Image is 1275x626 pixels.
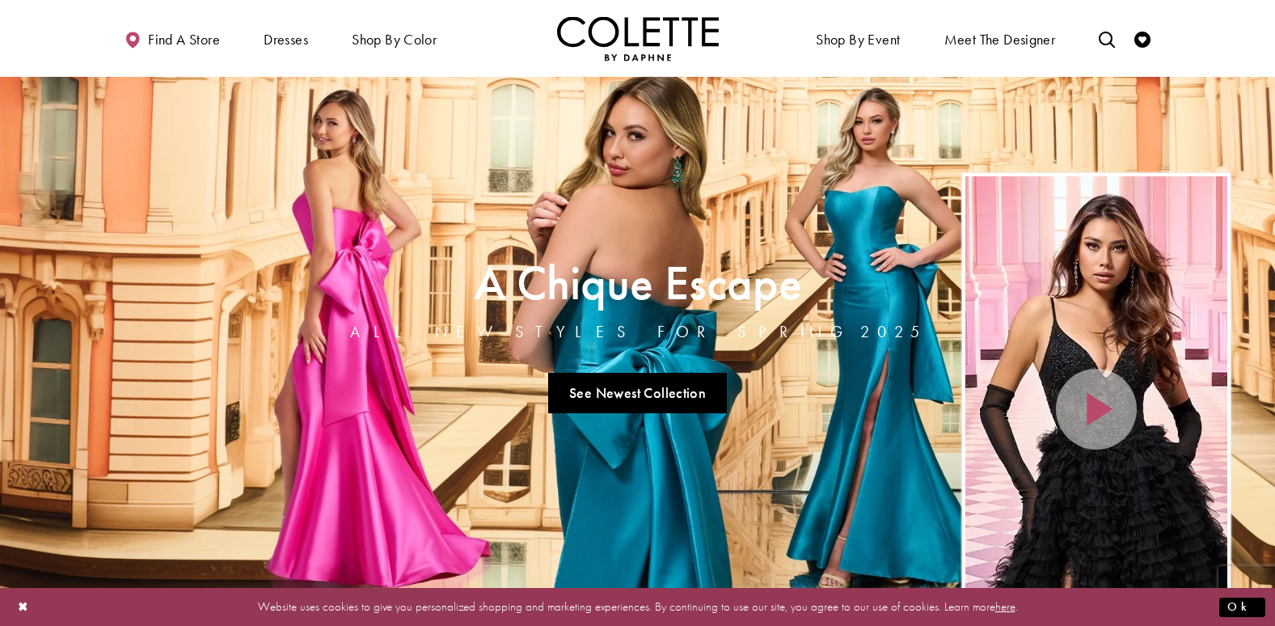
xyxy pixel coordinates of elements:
p: Website uses cookies to give you personalized shopping and marketing experiences. By continuing t... [116,596,1159,618]
ul: Slider Links [345,366,931,420]
a: See Newest Collection A Chique Escape All New Styles For Spring 2025 [548,373,728,413]
a: here [995,599,1015,615]
button: Close Dialog [10,593,37,621]
button: Submit Dialog [1219,597,1265,617]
